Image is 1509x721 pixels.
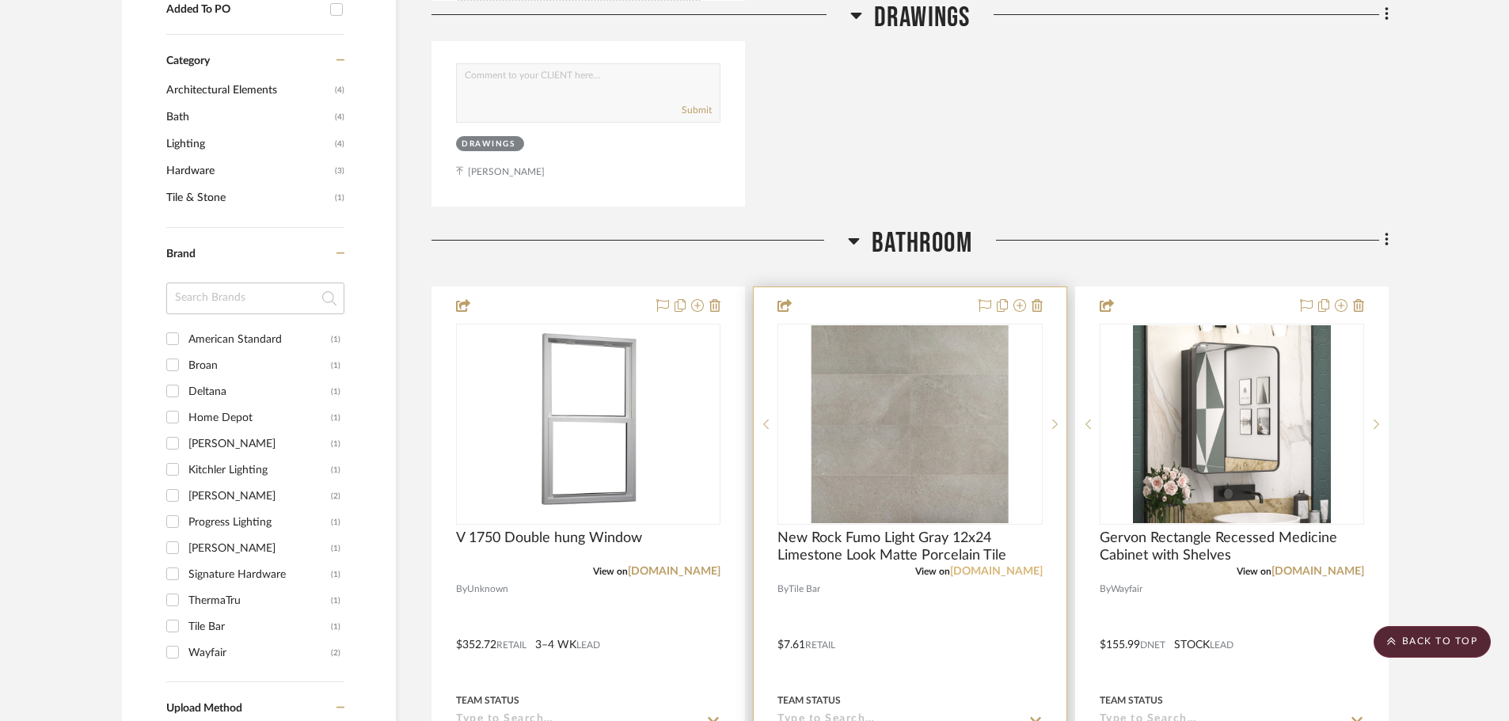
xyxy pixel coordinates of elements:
span: View on [915,567,950,576]
scroll-to-top-button: BACK TO TOP [1374,626,1491,658]
div: Team Status [777,693,841,708]
div: Broan [188,353,331,378]
span: Wayfair [1111,582,1142,597]
span: Brand [166,249,196,260]
a: [DOMAIN_NAME] [628,566,720,577]
div: (1) [331,431,340,457]
span: Unknown [467,582,508,597]
span: Lighting [166,131,331,157]
div: Home Depot [188,405,331,431]
div: Progress Lighting [188,510,331,535]
div: 0 [457,324,720,524]
div: (1) [331,327,340,352]
span: Gervon Rectangle Recessed Medicine Cabinet with Shelves [1100,529,1364,564]
input: Search Brands [166,283,344,314]
a: [DOMAIN_NAME] [950,566,1043,577]
div: Tile Bar [188,614,331,639]
div: 0 [778,324,1041,524]
span: Bath [166,104,331,131]
div: (1) [331,588,340,613]
span: By [777,582,789,597]
span: Upload Method [166,703,242,714]
div: Kitchler Lighting [188,457,331,483]
div: (1) [331,353,340,378]
span: (3) [335,158,344,184]
div: (1) [331,405,340,431]
span: Category [166,55,210,68]
div: [PERSON_NAME] [188,536,331,561]
div: (1) [331,614,340,639]
div: (1) [331,379,340,404]
div: Deltana [188,379,331,404]
span: Hardware [166,157,331,184]
div: Team Status [1100,693,1163,708]
div: Added To PO [166,3,322,17]
div: Wayfair [188,640,331,666]
div: (1) [331,510,340,535]
span: Tile Bar [789,582,820,597]
img: Gervon Rectangle Recessed Medicine Cabinet with Shelves [1133,325,1331,523]
div: (2) [331,640,340,666]
div: (1) [331,562,340,587]
div: (1) [331,457,340,483]
div: [PERSON_NAME] [188,431,331,457]
div: Drawings [462,139,515,150]
div: [PERSON_NAME] [188,484,331,509]
span: Bathroom [872,226,972,260]
span: New Rock Fumo Light Gray 12x24 Limestone Look Matte Porcelain Tile [777,529,1042,564]
div: Team Status [456,693,519,708]
span: View on [1237,567,1271,576]
button: Submit [682,103,712,117]
div: (1) [331,536,340,561]
span: Tile & Stone [166,184,331,211]
div: Signature Hardware [188,562,331,587]
div: ThermaTru [188,588,331,613]
img: New Rock Fumo Light Gray 12x24 Limestone Look Matte Porcelain Tile [812,325,1009,523]
span: View on [593,567,628,576]
span: Architectural Elements [166,77,331,104]
span: By [1100,582,1111,597]
span: (1) [335,185,344,211]
img: V 1750 Double hung Window [532,325,644,523]
span: By [456,582,467,597]
span: (4) [335,78,344,103]
span: (4) [335,104,344,130]
div: (2) [331,484,340,509]
a: [DOMAIN_NAME] [1271,566,1364,577]
span: (4) [335,131,344,157]
span: V 1750 Double hung Window [456,529,642,547]
div: American Standard [188,327,331,352]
